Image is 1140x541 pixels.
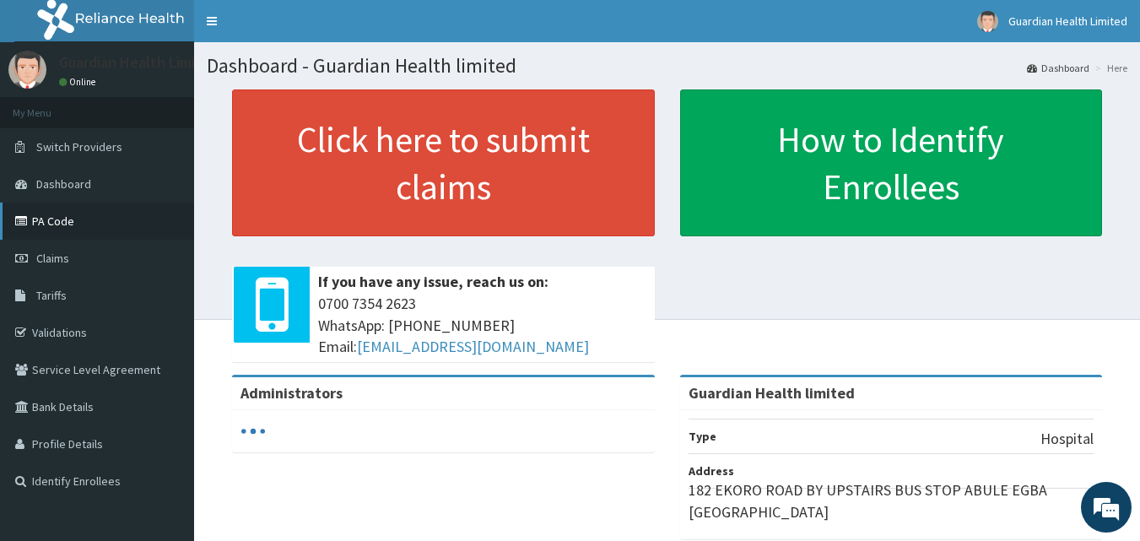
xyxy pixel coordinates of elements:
[1027,61,1089,75] a: Dashboard
[88,95,284,116] div: Chat with us now
[240,383,343,403] b: Administrators
[689,429,716,444] b: Type
[689,479,1094,522] p: 182 EKORO ROAD BY UPSTAIRS BUS STOP ABULE EGBA [GEOGRAPHIC_DATA]
[8,361,321,420] textarea: Type your message and hit 'Enter'
[207,55,1127,77] h1: Dashboard - Guardian Health limited
[232,89,655,236] a: Click here to submit claims
[318,293,646,358] span: 0700 7354 2623 WhatsApp: [PHONE_NUMBER] Email:
[8,51,46,89] img: User Image
[1091,61,1127,75] li: Here
[98,163,233,333] span: We're online!
[240,419,266,444] svg: audio-loading
[318,272,548,291] b: If you have any issue, reach us on:
[36,139,122,154] span: Switch Providers
[59,55,219,70] p: Guardian Health Limited
[977,11,998,32] img: User Image
[36,176,91,192] span: Dashboard
[357,337,589,356] a: [EMAIL_ADDRESS][DOMAIN_NAME]
[680,89,1103,236] a: How to Identify Enrollees
[1040,428,1094,450] p: Hospital
[59,76,100,88] a: Online
[36,288,67,303] span: Tariffs
[689,383,855,403] strong: Guardian Health limited
[277,8,317,49] div: Minimize live chat window
[36,251,69,266] span: Claims
[689,463,734,479] b: Address
[31,84,68,127] img: d_794563401_company_1708531726252_794563401
[1008,14,1127,29] span: Guardian Health Limited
